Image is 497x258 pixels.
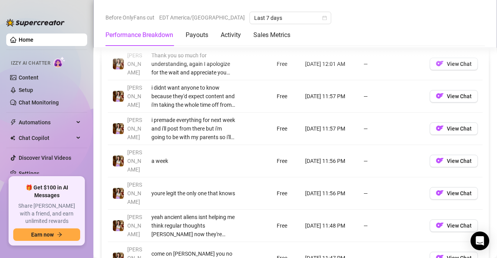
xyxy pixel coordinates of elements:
a: OFView Chat [430,95,478,101]
span: arrow-right [57,232,62,237]
span: calendar [322,16,327,20]
img: OF [436,60,444,67]
img: Elena [113,58,124,69]
a: Chat Monitoring [19,99,59,106]
td: — [359,113,425,145]
a: OFView Chat [430,159,478,166]
div: Sales Metrics [253,30,290,40]
td: Free [272,80,300,113]
div: Activity [221,30,241,40]
td: Free [272,210,300,242]
button: Earn nowarrow-right [13,228,80,241]
span: Izzy AI Chatter [11,60,50,67]
td: Free [272,48,300,80]
div: Performance Breakdown [105,30,173,40]
td: [DATE] 12:01 AM [300,48,359,80]
img: OF [436,221,444,229]
a: OFView Chat [430,224,478,230]
button: OFView Chat [430,219,478,232]
span: EDT America/[GEOGRAPHIC_DATA] [159,12,245,23]
div: Thank you so much for understanding, again I apologize for the wait and appreciate you asking me ... [151,51,236,77]
a: Setup [19,87,33,93]
td: [DATE] 11:57 PM [300,113,359,145]
div: i didnt want anyone to know because they'd expect content and i'm taking the whole time off from ... [151,83,236,109]
span: Automations [19,116,74,129]
span: View Chat [447,223,472,229]
td: Free [272,177,300,210]
td: [DATE] 11:48 PM [300,210,359,242]
span: View Chat [447,125,472,132]
td: — [359,210,425,242]
div: youre legit the only one that knows [151,189,236,198]
span: thunderbolt [10,119,16,125]
td: [DATE] 11:56 PM [300,177,359,210]
button: OFView Chat [430,90,478,102]
img: AI Chatter [53,57,65,68]
button: OFView Chat [430,155,478,167]
td: [DATE] 11:56 PM [300,145,359,177]
span: [PERSON_NAME] [127,52,142,76]
img: Elena [113,156,124,166]
img: OF [436,157,444,164]
img: OF [436,124,444,132]
a: Content [19,74,39,81]
span: View Chat [447,93,472,99]
a: Settings [19,170,39,177]
a: OFView Chat [430,62,478,69]
img: logo-BBDzfeDw.svg [6,19,65,27]
button: OFView Chat [430,58,478,70]
a: Discover Viral Videos [19,155,71,161]
div: yeah ancient aliens isnt helping me think regular thoughts [PERSON_NAME] now they're talking abou... [151,213,236,239]
div: Open Intercom Messenger [471,231,489,250]
td: — [359,177,425,210]
span: View Chat [447,61,472,67]
span: Chat Copilot [19,132,74,144]
img: OF [436,189,444,197]
td: Free [272,145,300,177]
td: [DATE] 11:57 PM [300,80,359,113]
span: [PERSON_NAME] [127,182,142,205]
span: [PERSON_NAME] [127,85,142,108]
img: Chat Copilot [10,135,15,141]
span: View Chat [447,158,472,164]
span: Earn now [31,231,54,238]
div: i premade everything for next week and i'll post from there but i'm going to be with my parents s... [151,116,236,141]
td: — [359,80,425,113]
button: OFView Chat [430,122,478,135]
a: OFView Chat [430,127,478,133]
span: [PERSON_NAME] [127,214,142,237]
span: Before OnlyFans cut [105,12,155,23]
span: 🎁 Get $100 in AI Messages [13,184,80,199]
span: View Chat [447,190,472,196]
div: Payouts [186,30,208,40]
img: Elena [113,188,124,199]
td: Free [272,113,300,145]
a: Home [19,37,33,43]
a: OFView Chat [430,192,478,198]
span: Share [PERSON_NAME] with a friend, and earn unlimited rewards [13,202,80,225]
span: Last 7 days [254,12,327,24]
span: [PERSON_NAME] [127,117,142,140]
div: a week [151,157,236,165]
span: [PERSON_NAME] [127,149,142,173]
img: OF [436,92,444,100]
img: Elena [113,123,124,134]
td: — [359,48,425,80]
td: — [359,145,425,177]
button: OFView Chat [430,187,478,200]
img: Elena [113,220,124,231]
img: Elena [113,91,124,102]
